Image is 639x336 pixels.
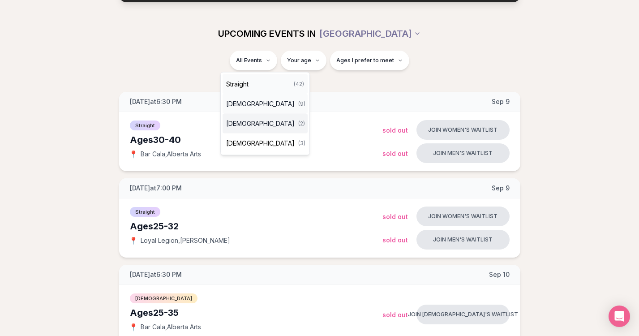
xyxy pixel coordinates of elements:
span: [DEMOGRAPHIC_DATA] [226,139,295,148]
span: ( 3 ) [298,140,305,147]
span: ( 9 ) [298,100,305,108]
span: [DEMOGRAPHIC_DATA] [226,119,295,128]
span: ( 2 ) [298,120,305,127]
span: Straight [226,80,249,89]
span: [DEMOGRAPHIC_DATA] [226,99,295,108]
span: ( 42 ) [294,81,304,88]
